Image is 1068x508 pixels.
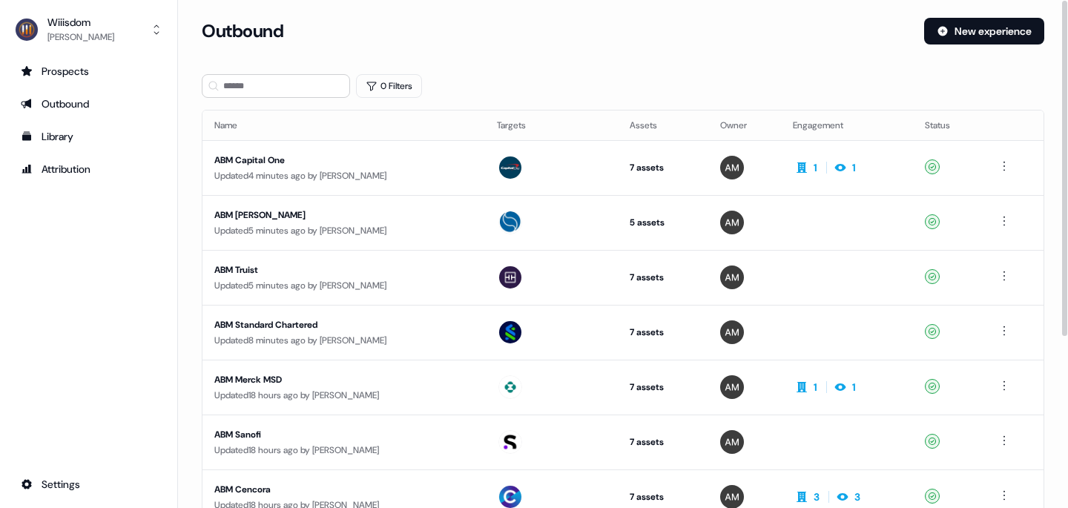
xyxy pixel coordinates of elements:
[630,160,696,175] div: 7 assets
[852,160,856,175] div: 1
[924,18,1044,44] button: New experience
[720,156,744,179] img: Ailsa
[12,59,165,83] a: Go to prospects
[630,435,696,449] div: 7 assets
[708,110,781,140] th: Owner
[47,15,114,30] div: Wiiisdom
[214,333,473,348] div: Updated 8 minutes ago by [PERSON_NAME]
[214,153,473,168] div: ABM Capital One
[21,162,156,177] div: Attribution
[214,223,473,238] div: Updated 5 minutes ago by [PERSON_NAME]
[630,270,696,285] div: 7 assets
[214,388,473,403] div: Updated 18 hours ago by [PERSON_NAME]
[854,489,860,504] div: 3
[21,129,156,144] div: Library
[47,30,114,44] div: [PERSON_NAME]
[720,320,744,344] img: Ailsa
[485,110,618,140] th: Targets
[913,110,983,140] th: Status
[852,380,856,395] div: 1
[12,125,165,148] a: Go to templates
[12,157,165,181] a: Go to attribution
[630,215,696,230] div: 5 assets
[814,160,817,175] div: 1
[814,489,820,504] div: 3
[21,96,156,111] div: Outbound
[214,168,473,183] div: Updated 4 minutes ago by [PERSON_NAME]
[202,110,485,140] th: Name
[630,325,696,340] div: 7 assets
[12,92,165,116] a: Go to outbound experience
[214,372,473,387] div: ABM Merck MSD
[214,427,473,442] div: ABM Sanofi
[12,472,165,496] a: Go to integrations
[720,430,744,454] img: Ailsa
[214,278,473,293] div: Updated 5 minutes ago by [PERSON_NAME]
[214,443,473,458] div: Updated 18 hours ago by [PERSON_NAME]
[214,482,473,497] div: ABM Cencora
[21,477,156,492] div: Settings
[814,380,817,395] div: 1
[618,110,708,140] th: Assets
[21,64,156,79] div: Prospects
[630,489,696,504] div: 7 assets
[214,263,473,277] div: ABM Truist
[356,74,422,98] button: 0 Filters
[720,265,744,289] img: Ailsa
[781,110,913,140] th: Engagement
[630,380,696,395] div: 7 assets
[12,12,165,47] button: Wiiisdom[PERSON_NAME]
[214,317,473,332] div: ABM Standard Chartered
[720,375,744,399] img: Ailsa
[214,208,473,222] div: ABM [PERSON_NAME]
[720,211,744,234] img: Ailsa
[202,20,283,42] h3: Outbound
